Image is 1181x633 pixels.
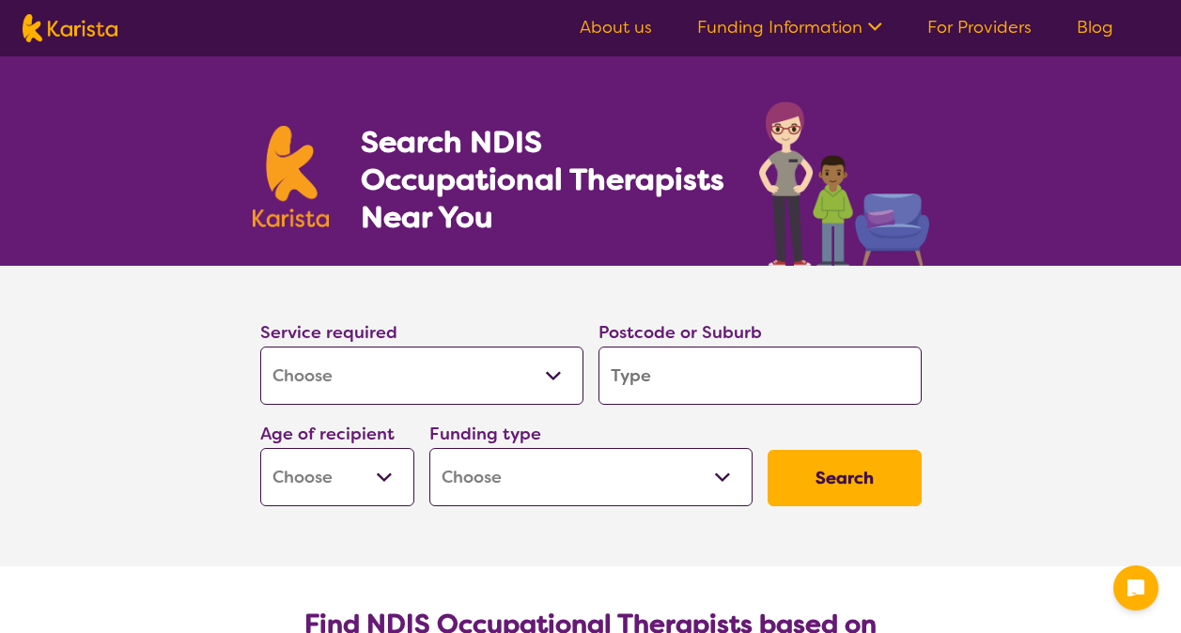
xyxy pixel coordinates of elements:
[598,347,922,405] input: Type
[260,423,395,445] label: Age of recipient
[768,450,922,506] button: Search
[253,126,330,227] img: Karista logo
[361,123,726,236] h1: Search NDIS Occupational Therapists Near You
[759,101,929,266] img: occupational-therapy
[697,16,882,39] a: Funding Information
[598,321,762,344] label: Postcode or Suburb
[429,423,541,445] label: Funding type
[260,321,397,344] label: Service required
[1077,16,1113,39] a: Blog
[927,16,1032,39] a: For Providers
[23,14,117,42] img: Karista logo
[580,16,652,39] a: About us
